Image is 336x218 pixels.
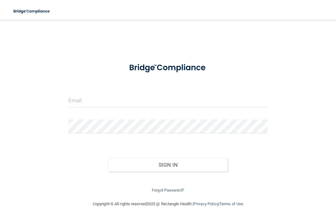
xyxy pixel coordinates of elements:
a: Forgot Password? [152,188,184,192]
img: bridge_compliance_login_screen.278c3ca4.svg [9,5,54,18]
div: Copyright © All rights reserved 2025 @ Rectangle Health | | [54,194,282,214]
a: Privacy Policy [194,202,218,206]
img: bridge_compliance_login_screen.278c3ca4.svg [121,57,216,78]
a: Terms of Use [219,202,243,206]
input: Email [68,93,268,107]
button: Sign In [108,158,228,172]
